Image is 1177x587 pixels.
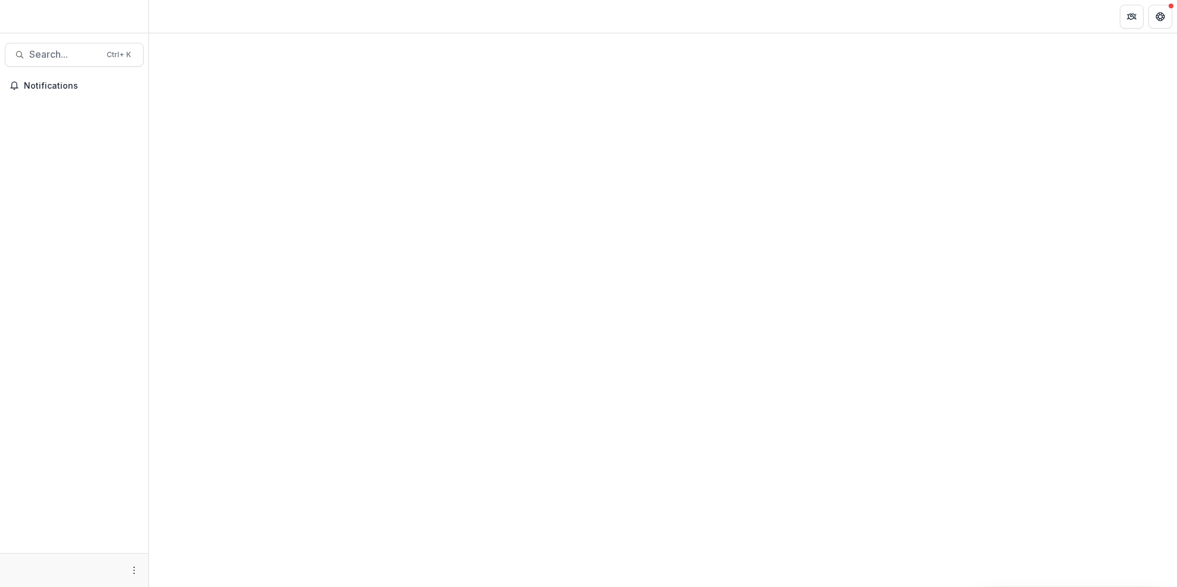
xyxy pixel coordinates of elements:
[5,76,144,95] button: Notifications
[127,563,141,577] button: More
[5,43,144,67] button: Search...
[29,49,100,60] span: Search...
[1120,5,1144,29] button: Partners
[1148,5,1172,29] button: Get Help
[24,81,139,91] span: Notifications
[154,8,204,25] nav: breadcrumb
[104,48,133,61] div: Ctrl + K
